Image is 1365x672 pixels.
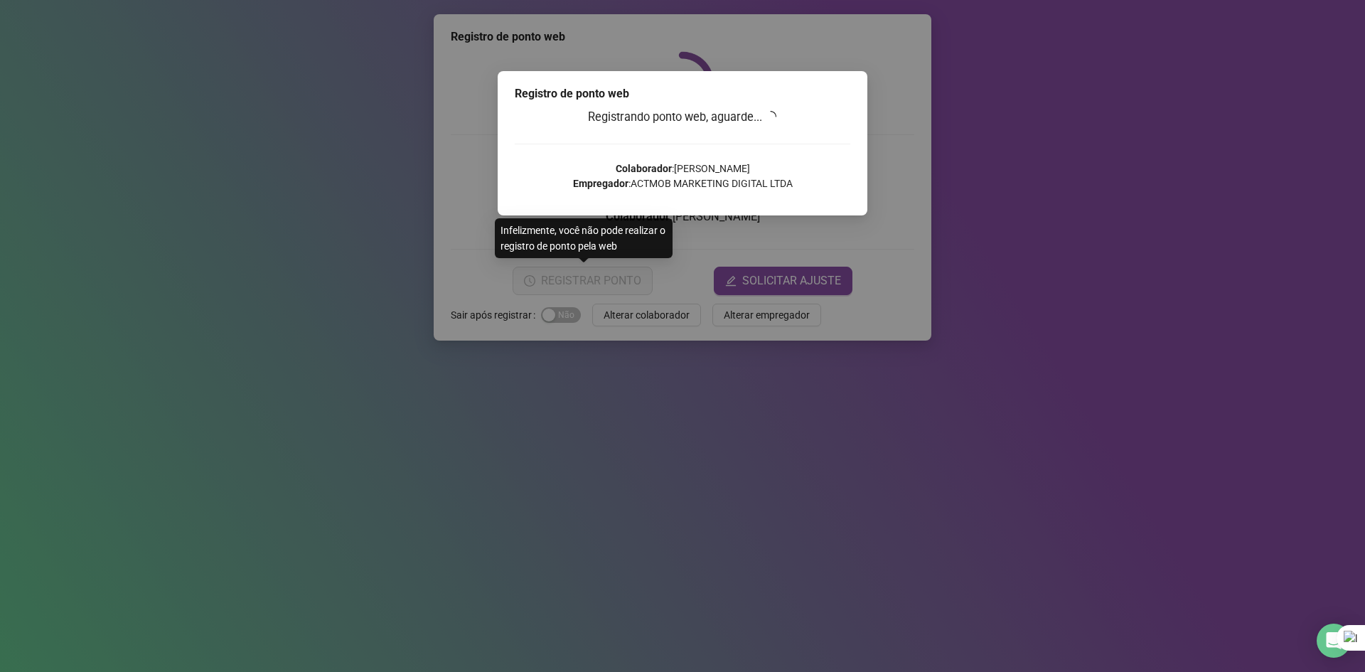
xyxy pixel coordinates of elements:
[1317,624,1351,658] div: Open Intercom Messenger
[515,85,850,102] div: Registro de ponto web
[495,218,673,258] div: Infelizmente, você não pode realizar o registro de ponto pela web
[616,163,672,174] strong: Colaborador
[515,108,850,127] h3: Registrando ponto web, aguarde...
[573,178,628,189] strong: Empregador
[764,110,778,124] span: loading
[515,161,850,191] p: : [PERSON_NAME] : ACTMOB MARKETING DIGITAL LTDA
